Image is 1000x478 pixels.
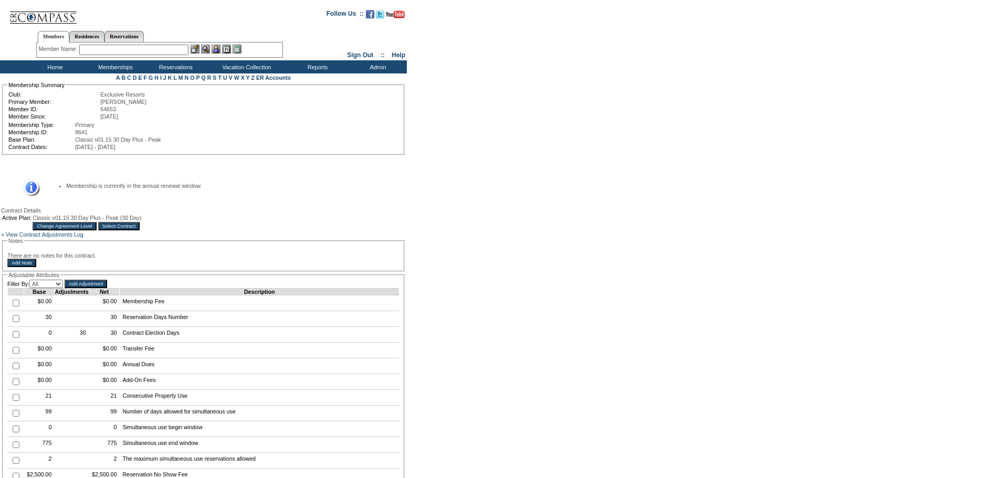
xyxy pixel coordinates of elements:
a: T [218,75,222,81]
a: Reservations [104,31,144,42]
a: Residences [69,31,104,42]
a: Become our fan on Facebook [366,13,374,19]
td: Reservations [144,60,205,73]
td: Filter By: [7,280,63,288]
input: Add Note [7,259,36,267]
a: L [173,75,176,81]
a: Z [251,75,255,81]
img: Impersonate [212,45,220,54]
a: D [133,75,137,81]
td: 21 [24,390,55,406]
td: Admin [346,60,407,73]
a: R [207,75,212,81]
td: 99 [89,406,119,421]
td: Base [24,289,55,295]
td: Primary Member: [8,99,99,105]
td: Reports [286,60,346,73]
td: Reservation Days Number [120,311,399,327]
a: P [196,75,200,81]
td: 775 [24,437,55,453]
td: Vacation Collection [205,60,286,73]
span: Primary [75,122,94,128]
img: Compass Home [9,3,77,24]
td: 0 [24,327,55,343]
td: Simultaneous use begin window [120,421,399,437]
td: Contract Dates: [8,144,74,150]
td: $0.00 [89,374,119,390]
input: Add Adjustment [65,280,107,288]
a: Help [392,51,405,59]
a: H [154,75,159,81]
td: 21 [89,390,119,406]
span: 8641 [75,129,88,135]
a: I [160,75,162,81]
td: Contract Election Days [120,327,399,343]
img: b_edit.gif [191,45,199,54]
a: V [229,75,233,81]
a: Subscribe to our YouTube Channel [386,13,405,19]
img: Follow us on Twitter [376,10,384,18]
span: Exclusive Resorts [100,91,145,98]
td: Add-On Fees [120,374,399,390]
a: Q [201,75,205,81]
td: 30 [89,311,119,327]
td: 2 [89,453,119,469]
a: J [163,75,166,81]
a: W [234,75,239,81]
a: Sign Out [347,51,373,59]
a: F [143,75,147,81]
img: View [201,45,210,54]
td: 30 [24,311,55,327]
a: Members [38,31,70,43]
a: E [138,75,142,81]
a: C [127,75,131,81]
img: Subscribe to our YouTube Channel [386,10,405,18]
td: Membership ID: [8,129,74,135]
td: $0.00 [24,358,55,374]
td: Description [120,289,399,295]
td: Active Plan: [2,215,31,221]
input: Select Contract [98,222,140,230]
a: O [190,75,194,81]
td: Annual Dues [120,358,399,374]
td: $0.00 [89,358,119,374]
input: Change Agreement Level [33,222,96,230]
td: 775 [89,437,119,453]
span: :: [381,51,385,59]
div: Member Name: [39,45,79,54]
legend: Adjustable Attributes [7,272,60,278]
img: Become our fan on Facebook [366,10,374,18]
td: $0.00 [24,374,55,390]
td: Memberships [84,60,144,73]
td: 0 [24,421,55,437]
li: Membership is currently in the annual renewal window. [66,183,389,189]
td: Follow Us :: [327,9,364,22]
td: $0.00 [89,343,119,358]
a: A [116,75,120,81]
td: Net [89,289,119,295]
td: 0 [89,421,119,437]
a: Follow us on Twitter [376,13,384,19]
a: » View Contract Adjustments Log [1,231,83,238]
td: Consecutive Property Use [120,390,399,406]
a: M [178,75,183,81]
td: 99 [24,406,55,421]
td: $0.00 [24,295,55,311]
span: Classic v01.15 30 Day Plus - Peak [75,136,161,143]
td: Member Since: [8,113,99,120]
span: There are no notes for this contract. [7,252,96,259]
td: $0.00 [24,343,55,358]
img: Information Message [16,179,40,197]
td: Simultaneous use end window [120,437,399,453]
span: Classic v01.15 30 Day Plus - Peak (30 Day) [33,215,141,221]
img: b_calculator.gif [233,45,241,54]
td: Member ID: [8,106,99,112]
span: [DATE] [100,113,118,120]
a: X [241,75,245,81]
td: Number of days allowed for simultaneous use [120,406,399,421]
td: Home [24,60,84,73]
td: Adjustments [55,289,89,295]
img: Reservations [222,45,231,54]
td: 2 [24,453,55,469]
td: Base Plan: [8,136,74,143]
